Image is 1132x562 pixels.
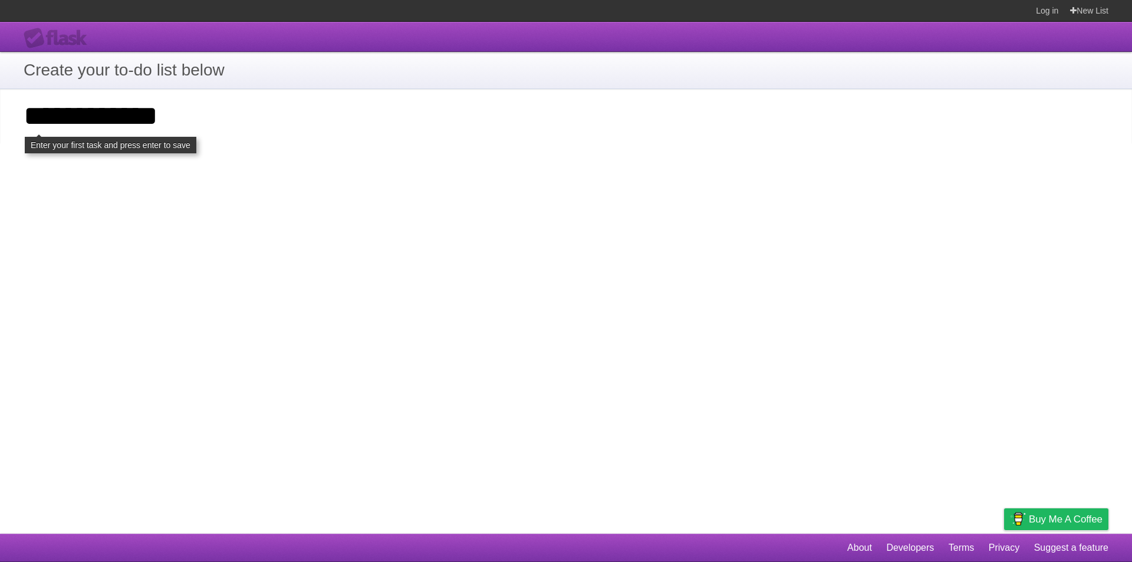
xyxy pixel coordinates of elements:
a: Buy me a coffee [1004,508,1108,530]
div: Flask [24,28,94,49]
a: Suggest a feature [1034,537,1108,559]
span: Buy me a coffee [1029,509,1103,530]
a: Privacy [989,537,1019,559]
img: Buy me a coffee [1010,509,1026,529]
h1: Create your to-do list below [24,58,1108,83]
a: About [847,537,872,559]
a: Terms [949,537,975,559]
a: Developers [886,537,934,559]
